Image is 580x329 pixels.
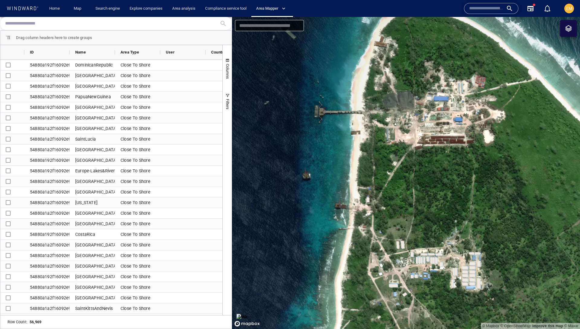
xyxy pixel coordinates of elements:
[115,261,160,271] div: Close To Shore
[70,123,115,134] div: [GEOGRAPHIC_DATA]
[70,134,115,144] div: SaintLucia
[24,197,70,208] div: 54880a1a2f16092e9efe6014
[225,99,230,109] span: Filters
[115,134,160,144] div: Close To Shore
[70,229,115,239] div: CostaRica
[0,102,478,113] div: Press SPACE to select this row.
[234,320,260,327] a: Mapbox logo
[166,50,175,54] span: User
[0,187,478,197] div: Press SPACE to select this row.
[24,314,70,324] div: 54880a1a2f16092e9efe602e
[0,272,478,282] div: Press SPACE to select this row.
[0,176,478,187] div: Press SPACE to select this row.
[115,155,160,165] div: Close To Shore
[115,113,160,123] div: Close To Shore
[115,240,160,250] div: Close To Shore
[24,70,70,81] div: 54880a1a2f16092e9efe603f
[115,92,160,102] div: Close To Shore
[70,113,115,123] div: [GEOGRAPHIC_DATA]
[0,92,478,102] div: Press SPACE to select this row.
[0,282,478,293] div: Press SPACE to select this row.
[501,324,531,328] a: OpenStreetMap
[30,320,41,324] h6: 56,969
[24,176,70,187] div: 54880a1a2f16092e9efe5fe3
[24,145,70,155] div: 54880a1a2f16092e9efe602b
[16,35,92,40] span: Drag column headers here to create groups
[127,3,165,14] a: Explore companies
[0,229,478,240] div: Press SPACE to select this row.
[566,6,572,11] span: EM
[45,3,64,14] button: Home
[0,155,478,166] div: Press SPACE to select this row.
[70,208,115,218] div: [GEOGRAPHIC_DATA]
[70,166,115,176] div: Europe-Lakes&Rivers
[24,240,70,250] div: 54880a1a2f16092e9efe5fe1
[0,219,478,229] div: Press SPACE to select this row.
[238,313,247,320] p: Map
[93,3,122,14] a: Search engine
[24,229,70,239] div: 54880a192f16092e9efe5fc8
[482,324,499,328] a: Mapbox
[70,314,115,324] div: SouthKorea
[0,240,478,250] div: Press SPACE to select this row.
[70,272,115,282] div: [GEOGRAPHIC_DATA]
[70,60,115,70] div: DominicanRepublic
[0,134,478,145] div: Press SPACE to select this row.
[70,70,115,81] div: [GEOGRAPHIC_DATA]
[0,261,478,272] div: Press SPACE to select this row.
[0,60,478,70] div: Press SPACE to select this row.
[24,102,70,112] div: 54880a192f16092e9efe5fbe
[24,123,70,134] div: 54880a1a2f16092e9efe5fff
[70,102,115,112] div: [GEOGRAPHIC_DATA]
[170,3,198,14] a: Area analysis
[24,261,70,271] div: 54880a1a2f16092e9efe5ff6
[0,70,478,81] div: Press SPACE to select this row.
[0,166,478,176] div: Press SPACE to select this row.
[70,293,115,303] div: [GEOGRAPHIC_DATA]
[0,113,478,123] div: Press SPACE to select this row.
[0,314,478,324] div: Press SPACE to select this row.
[24,250,70,261] div: 54880a1a2f16092e9efe5ff8
[532,324,563,328] a: Map feedback
[115,272,160,282] div: Close To Shore
[70,187,115,197] div: [GEOGRAPHIC_DATA]
[70,219,115,229] div: [GEOGRAPHIC_DATA]
[24,155,70,165] div: 54880a192f16092e9efe5fb0
[24,92,70,102] div: 54880a1a2f16092e9efe6016
[24,293,70,303] div: 54880a1a2f16092e9efe5fe7
[0,197,478,208] div: Press SPACE to select this row.
[115,250,160,261] div: Close To Shore
[16,35,92,40] div: Row Groups
[121,50,139,54] span: Area Type
[115,102,160,112] div: Close To Shore
[0,208,478,219] div: Press SPACE to select this row.
[115,303,160,314] div: Close To Shore
[24,60,70,70] div: 54880a192f16092e9efe5fcf
[0,123,478,134] div: Press SPACE to select this row.
[115,176,160,187] div: Close To Shore
[115,187,160,197] div: Close To Shore
[115,229,160,239] div: Close To Shore
[232,17,580,329] canvas: Map
[115,145,160,155] div: Close To Shore
[70,282,115,292] div: [GEOGRAPHIC_DATA]
[0,250,478,261] div: Press SPACE to select this row.
[225,64,230,79] span: Columns
[211,50,225,54] span: Country
[71,3,86,14] a: Map
[47,3,62,14] a: Home
[115,293,160,303] div: Close To Shore
[115,197,160,208] div: Close To Shore
[237,314,249,320] img: map
[24,81,70,91] div: 54880a1a2f16092e9efe5ffa
[70,92,115,102] div: PapuaNewGuinea
[70,250,115,261] div: [GEOGRAPHIC_DATA]
[70,155,115,165] div: [GEOGRAPHIC_DATA]
[203,3,249,14] a: Compliance service tool
[0,293,478,303] div: Press SPACE to select this row.
[115,123,160,134] div: Close To Shore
